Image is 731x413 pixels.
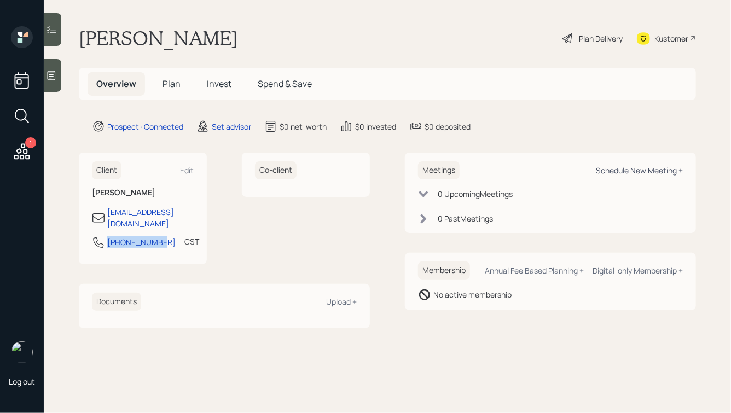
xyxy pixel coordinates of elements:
span: Spend & Save [258,78,312,90]
div: $0 deposited [425,121,471,132]
h6: [PERSON_NAME] [92,188,194,197]
div: Upload + [326,296,357,307]
h6: Client [92,161,121,179]
span: Overview [96,78,136,90]
div: Set advisor [212,121,251,132]
span: Invest [207,78,231,90]
div: Schedule New Meeting + [596,165,683,176]
h6: Documents [92,293,141,311]
div: $0 net-worth [280,121,327,132]
div: Annual Fee Based Planning + [485,265,584,276]
span: Plan [163,78,181,90]
div: 0 Upcoming Meeting s [438,188,513,200]
h6: Membership [418,261,470,280]
div: 0 Past Meeting s [438,213,493,224]
div: [EMAIL_ADDRESS][DOMAIN_NAME] [107,206,194,229]
div: No active membership [433,289,512,300]
div: CST [184,236,199,247]
h6: Meetings [418,161,460,179]
div: Kustomer [654,33,688,44]
div: 1 [25,137,36,148]
div: Prospect · Connected [107,121,183,132]
h6: Co-client [255,161,297,179]
h1: [PERSON_NAME] [79,26,238,50]
div: $0 invested [355,121,396,132]
div: [PHONE_NUMBER] [107,236,176,248]
div: Edit [180,165,194,176]
img: hunter_neumayer.jpg [11,341,33,363]
div: Digital-only Membership + [593,265,683,276]
div: Log out [9,376,35,387]
div: Plan Delivery [579,33,623,44]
